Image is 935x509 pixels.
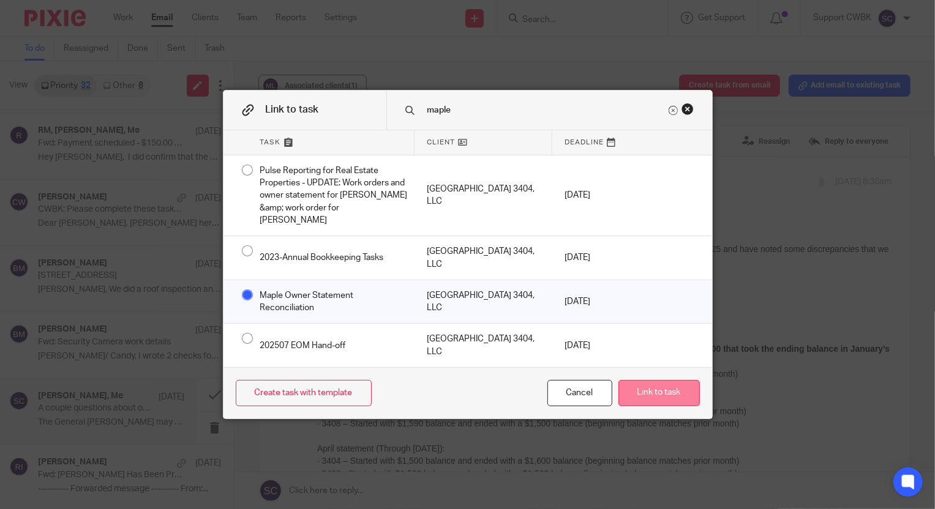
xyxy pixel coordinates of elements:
[415,155,552,236] div: Mark as done
[618,380,700,406] button: Link to task
[547,380,612,406] div: Close this dialog window
[565,137,604,147] span: Deadline
[415,236,552,280] div: Mark as done
[248,324,415,367] div: 202507 EOM Hand-off
[682,103,694,115] div: Close this dialog window
[415,324,552,367] div: Mark as done
[426,103,666,117] input: Search task name or client...
[552,236,632,280] div: [DATE]
[552,280,632,324] div: [DATE]
[552,324,632,367] div: [DATE]
[248,280,415,324] div: Maple Owner Statement Reconciliation
[427,137,455,147] span: Client
[159,202,303,212] a: [EMAIL_ADDRESS][DOMAIN_NAME]
[552,155,632,236] div: [DATE]
[236,380,372,406] a: Create task with template
[248,155,415,236] div: Pulse Reporting for Real Estate Properties - UPDATE: Work orders and owner statement for [PERSON_...
[415,280,552,324] div: Mark as done
[248,236,415,280] div: 2023-Annual Bookkeeping Tasks
[266,105,319,114] span: Link to task
[260,137,281,147] span: Task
